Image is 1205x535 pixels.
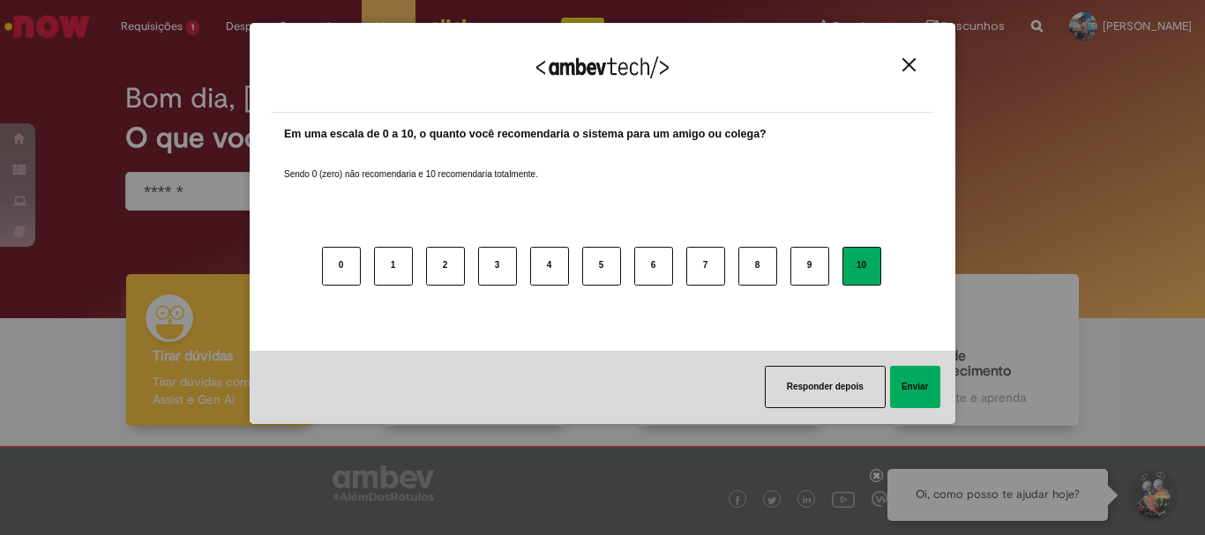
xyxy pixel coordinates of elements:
[284,126,767,143] label: Em uma escala de 0 a 10, o quanto você recomendaria o sistema para um amigo ou colega?
[890,366,940,408] button: Enviar
[478,247,517,286] button: 3
[790,247,829,286] button: 9
[284,147,538,181] label: Sendo 0 (zero) não recomendaria e 10 recomendaria totalmente.
[634,247,673,286] button: 6
[530,247,569,286] button: 4
[582,247,621,286] button: 5
[902,58,916,71] img: Close
[374,247,413,286] button: 1
[686,247,725,286] button: 7
[738,247,777,286] button: 8
[322,247,361,286] button: 0
[426,247,465,286] button: 2
[842,247,881,286] button: 10
[897,57,921,72] button: Close
[765,366,886,408] button: Responder depois
[536,56,669,78] img: Logo Ambevtech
